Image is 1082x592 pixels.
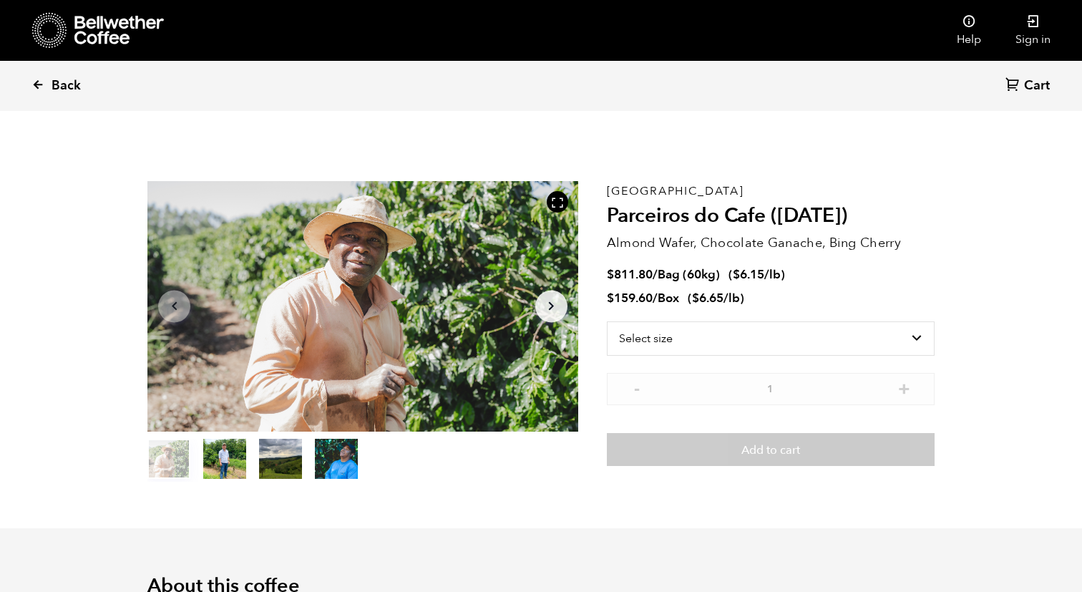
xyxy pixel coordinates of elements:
[723,290,740,306] span: /lb
[895,380,913,394] button: +
[658,290,679,306] span: Box
[658,266,720,283] span: Bag (60kg)
[607,290,653,306] bdi: 159.60
[607,204,935,228] h2: Parceiros do Cafe ([DATE])
[733,266,740,283] span: $
[607,290,614,306] span: $
[607,433,935,466] button: Add to cart
[1005,77,1053,96] a: Cart
[607,233,935,253] p: Almond Wafer, Chocolate Ganache, Bing Cherry
[52,77,81,94] span: Back
[764,266,781,283] span: /lb
[1024,77,1050,94] span: Cart
[692,290,699,306] span: $
[653,290,658,306] span: /
[607,266,653,283] bdi: 811.80
[688,290,744,306] span: ( )
[653,266,658,283] span: /
[607,266,614,283] span: $
[628,380,646,394] button: -
[733,266,764,283] bdi: 6.15
[692,290,723,306] bdi: 6.65
[728,266,785,283] span: ( )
